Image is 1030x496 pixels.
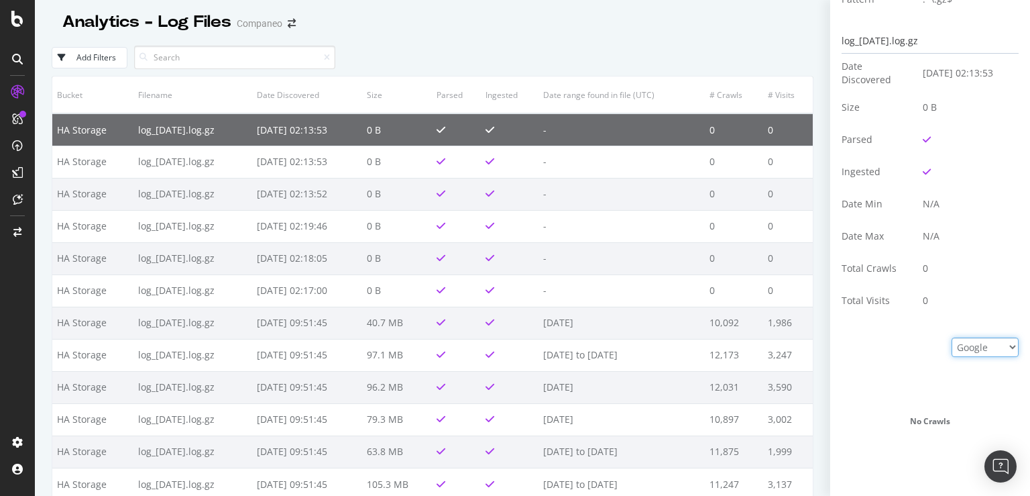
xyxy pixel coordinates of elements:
[913,285,1019,317] td: 0
[252,339,362,371] td: [DATE] 09:51:45
[52,371,133,403] td: HA Storage
[362,436,433,468] td: 63.8 MB
[52,436,133,468] td: HA Storage
[133,113,251,146] td: log_[DATE].log.gz
[705,307,763,339] td: 10,092
[52,113,133,146] td: HA Storage
[362,307,433,339] td: 40.7 MB
[52,307,133,339] td: HA Storage
[52,275,133,307] td: HA Storage
[52,146,133,178] td: HA Storage
[705,178,763,210] td: 0
[842,220,913,252] td: Date Max
[52,47,127,68] button: Add Filters
[252,403,362,436] td: [DATE] 09:51:45
[842,285,913,317] td: Total Visits
[76,52,116,63] div: Add Filters
[538,339,705,371] td: [DATE] to [DATE]
[362,371,433,403] td: 96.2 MB
[842,252,913,285] td: Total Crawls
[252,275,362,307] td: [DATE] 02:17:00
[362,77,433,113] th: Size
[763,146,813,178] td: 0
[705,275,763,307] td: 0
[538,307,705,339] td: [DATE]
[252,77,362,113] th: Date Discovered
[52,403,133,436] td: HA Storage
[252,113,362,146] td: [DATE] 02:13:53
[763,178,813,210] td: 0
[252,307,362,339] td: [DATE] 09:51:45
[913,252,1019,285] td: 0
[538,77,705,113] th: Date range found in file (UTC)
[52,178,133,210] td: HA Storage
[538,403,705,436] td: [DATE]
[763,210,813,242] td: 0
[763,113,813,146] td: 0
[705,113,763,146] td: 0
[62,11,231,34] div: Analytics - Log Files
[134,46,335,69] input: Search
[538,436,705,468] td: [DATE] to [DATE]
[763,275,813,307] td: 0
[538,113,705,146] td: -
[133,371,251,403] td: log_[DATE].log.gz
[763,307,813,339] td: 1,986
[842,55,913,91] td: Date Discovered
[362,275,433,307] td: 0 B
[252,436,362,468] td: [DATE] 09:51:45
[252,146,362,178] td: [DATE] 02:13:53
[362,210,433,242] td: 0 B
[133,275,251,307] td: log_[DATE].log.gz
[913,188,1019,220] td: N/A
[52,339,133,371] td: HA Storage
[538,146,705,178] td: -
[538,242,705,275] td: -
[362,178,433,210] td: 0 B
[133,339,251,371] td: log_[DATE].log.gz
[763,242,813,275] td: 0
[133,77,251,113] th: Filename
[763,339,813,371] td: 3,247
[984,450,1017,483] div: Open Intercom Messenger
[705,77,763,113] th: # Crawls
[705,436,763,468] td: 11,875
[705,210,763,242] td: 0
[133,146,251,178] td: log_[DATE].log.gz
[432,77,481,113] th: Parsed
[288,19,296,28] div: arrow-right-arrow-left
[538,275,705,307] td: -
[705,242,763,275] td: 0
[362,242,433,275] td: 0 B
[252,242,362,275] td: [DATE] 02:18:05
[133,242,251,275] td: log_[DATE].log.gz
[133,210,251,242] td: log_[DATE].log.gz
[763,371,813,403] td: 3,590
[842,188,913,220] td: Date Min
[763,403,813,436] td: 3,002
[133,307,251,339] td: log_[DATE].log.gz
[362,146,433,178] td: 0 B
[252,210,362,242] td: [DATE] 02:19:46
[252,371,362,403] td: [DATE] 09:51:45
[362,339,433,371] td: 97.1 MB
[705,403,763,436] td: 10,897
[913,91,1019,123] td: 0 B
[763,77,813,113] th: # Visits
[362,403,433,436] td: 79.3 MB
[842,123,913,156] td: Parsed
[362,113,433,146] td: 0 B
[705,146,763,178] td: 0
[763,436,813,468] td: 1,999
[913,55,1019,91] td: [DATE] 02:13:53
[52,77,133,113] th: Bucket
[252,178,362,210] td: [DATE] 02:13:52
[52,210,133,242] td: HA Storage
[538,178,705,210] td: -
[913,220,1019,252] td: N/A
[705,371,763,403] td: 12,031
[842,91,913,123] td: Size
[133,436,251,468] td: log_[DATE].log.gz
[842,29,1019,54] div: log_[DATE].log.gz
[842,156,913,188] td: Ingested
